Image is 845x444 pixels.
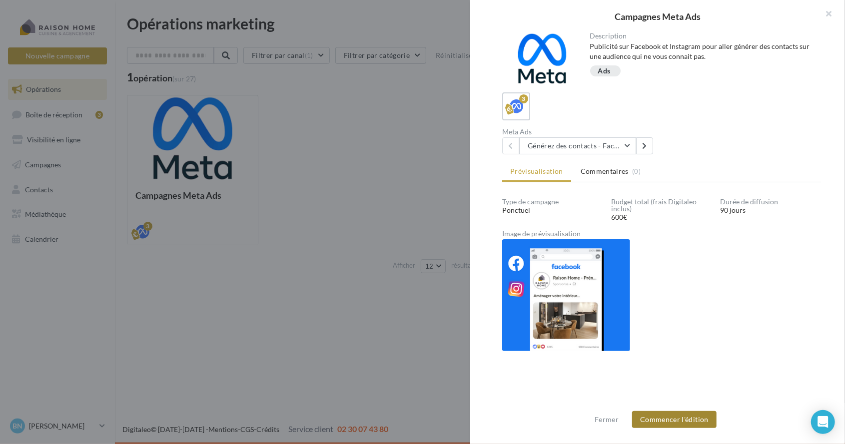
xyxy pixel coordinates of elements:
[519,94,528,103] div: 3
[486,12,829,21] div: Campagnes Meta Ads
[811,410,835,434] div: Open Intercom Messenger
[519,137,636,154] button: Générez des contacts - Facebook Lead Ads 3 mois
[632,167,641,175] span: (0)
[598,67,611,75] div: Ads
[590,41,814,61] div: Publicité sur Facebook et Instagram pour aller générer des contacts sur une audience qui ne vous ...
[502,198,603,205] div: Type de campagne
[720,198,821,205] div: Durée de diffusion
[632,411,717,428] button: Commencer l'édition
[590,32,814,39] div: Description
[611,198,712,212] div: Budget total (frais Digitaleo inclus)
[502,128,658,135] div: Meta Ads
[502,239,630,351] img: 75ef3b89ebe88dc3e567127ec6821622.png
[591,414,623,426] button: Fermer
[581,166,629,176] span: Commentaires
[502,230,821,237] div: Image de prévisualisation
[502,205,603,215] div: Ponctuel
[611,212,712,222] div: 600€
[720,205,821,215] div: 90 jours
